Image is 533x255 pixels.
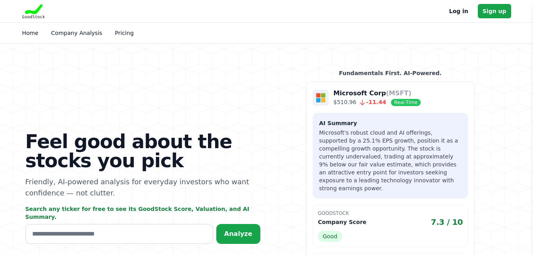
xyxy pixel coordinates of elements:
[318,210,463,216] p: GoodStock
[318,231,342,242] span: Good
[22,4,45,18] img: Goodstock Logo
[333,98,421,106] p: $510.96
[333,89,421,98] p: Microsoft Corp
[431,216,463,228] span: 7.3 / 10
[25,132,260,170] h1: Feel good about the stocks you pick
[25,205,260,221] p: Search any ticker for free to see its GoodStock Score, Valuation, and AI Summary.
[319,119,462,127] h3: AI Summary
[478,4,511,18] a: Sign up
[22,30,38,36] a: Home
[313,90,329,106] img: Company Logo
[216,224,260,244] button: Analyze
[449,6,468,16] a: Log in
[306,69,475,77] p: Fundamentals First. AI-Powered.
[386,89,412,97] span: (MSFT)
[51,30,102,36] a: Company Analysis
[318,218,366,226] p: Company Score
[391,99,420,106] span: Real-Time
[319,129,462,192] p: Microsoft's robust cloud and AI offerings, supported by a 25.1% EPS growth, position it as a comp...
[115,30,134,36] a: Pricing
[25,176,260,199] p: Friendly, AI-powered analysis for everyday investors who want confidence — not clutter.
[356,99,386,105] span: -11.44
[224,230,252,238] span: Analyze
